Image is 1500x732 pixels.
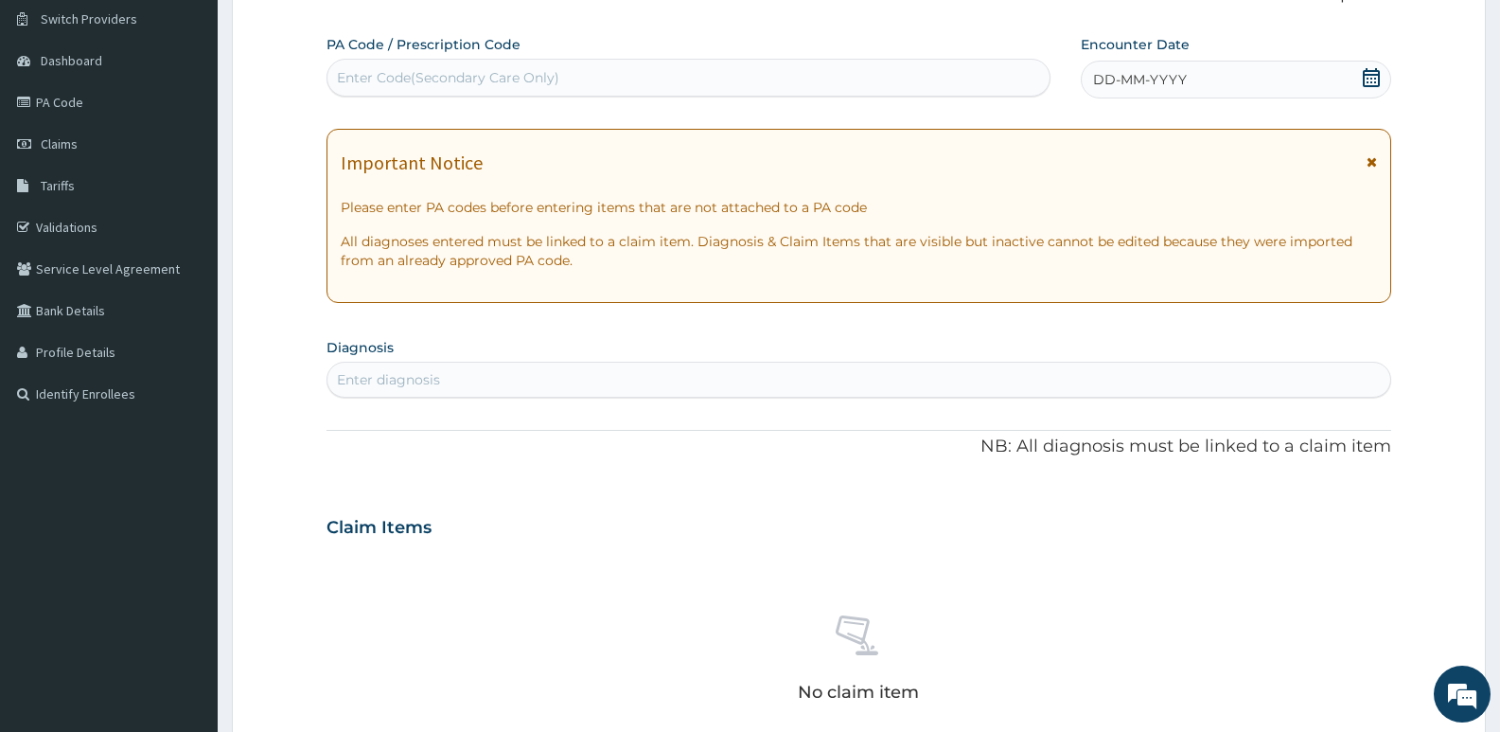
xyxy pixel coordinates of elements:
h3: Claim Items [326,518,432,539]
p: NB: All diagnosis must be linked to a claim item [326,435,1391,459]
textarea: Type your message and hit 'Enter' [9,517,361,583]
p: Please enter PA codes before entering items that are not attached to a PA code [341,198,1377,217]
p: No claim item [798,683,919,702]
div: Minimize live chat window [310,9,356,55]
span: DD-MM-YYYY [1093,70,1187,89]
label: Diagnosis [326,338,394,357]
label: Encounter Date [1081,35,1190,54]
img: d_794563401_company_1708531726252_794563401 [35,95,77,142]
span: We're online! [110,239,261,430]
span: Claims [41,135,78,152]
h1: Important Notice [341,152,483,173]
span: Dashboard [41,52,102,69]
span: Switch Providers [41,10,137,27]
label: PA Code / Prescription Code [326,35,521,54]
div: Enter diagnosis [337,370,440,389]
div: Chat with us now [98,106,318,131]
span: Tariffs [41,177,75,194]
div: Enter Code(Secondary Care Only) [337,68,559,87]
p: All diagnoses entered must be linked to a claim item. Diagnosis & Claim Items that are visible bu... [341,232,1377,270]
